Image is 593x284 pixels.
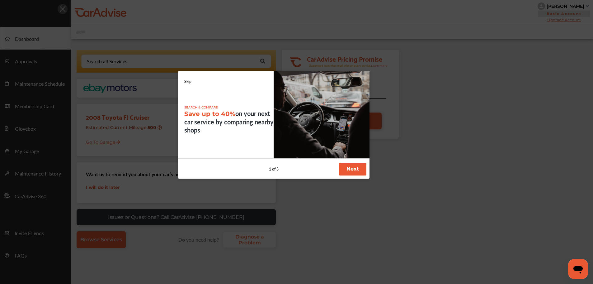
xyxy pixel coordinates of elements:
p: SEARCH & COMPARE [184,105,274,109]
img: welcome1.359c833b3f7bad43436c.png [274,71,369,158]
iframe: Button to launch messaging window [568,259,588,279]
button: Next [339,163,366,176]
a: Skip [184,79,191,84]
span: 1 of 3 [269,166,279,172]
